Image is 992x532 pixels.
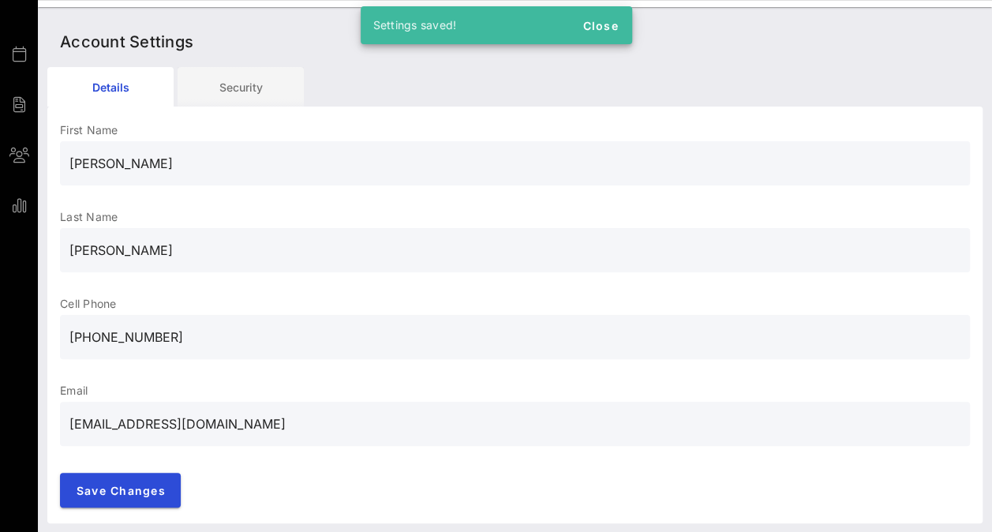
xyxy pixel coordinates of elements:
button: Save Changes [60,473,181,508]
button: Close [575,11,626,39]
span: Close [582,19,620,32]
p: First Name [60,122,970,138]
div: Details [47,67,174,107]
span: Settings saved! [373,18,457,32]
p: Last Name [60,209,970,225]
span: Save Changes [76,484,166,497]
p: Email [60,383,970,399]
p: Cell Phone [60,296,970,312]
div: Account Settings [47,17,983,67]
div: Security [178,67,304,107]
